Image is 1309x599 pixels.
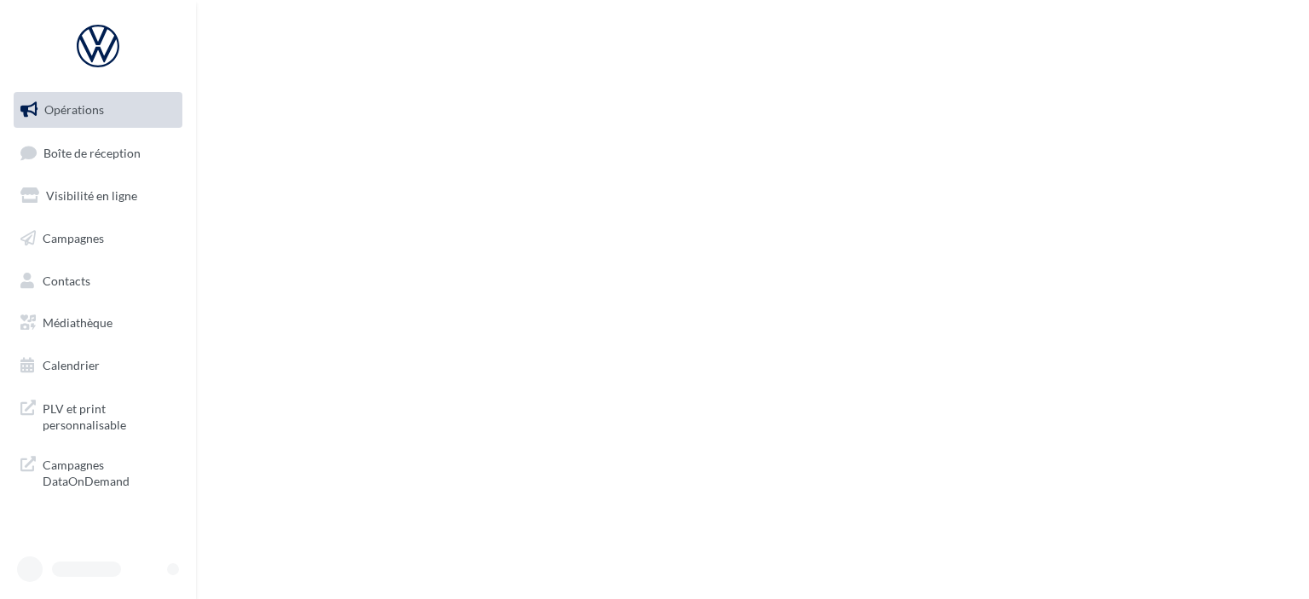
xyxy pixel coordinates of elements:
[10,446,186,497] a: Campagnes DataOnDemand
[43,315,112,330] span: Médiathèque
[43,358,100,372] span: Calendrier
[43,397,176,434] span: PLV et print personnalisable
[43,231,104,245] span: Campagnes
[43,273,90,287] span: Contacts
[44,102,104,117] span: Opérations
[10,221,186,256] a: Campagnes
[10,92,186,128] a: Opérations
[46,188,137,203] span: Visibilité en ligne
[10,178,186,214] a: Visibilité en ligne
[43,453,176,490] span: Campagnes DataOnDemand
[10,348,186,383] a: Calendrier
[10,135,186,171] a: Boîte de réception
[10,305,186,341] a: Médiathèque
[43,145,141,159] span: Boîte de réception
[10,390,186,441] a: PLV et print personnalisable
[10,263,186,299] a: Contacts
